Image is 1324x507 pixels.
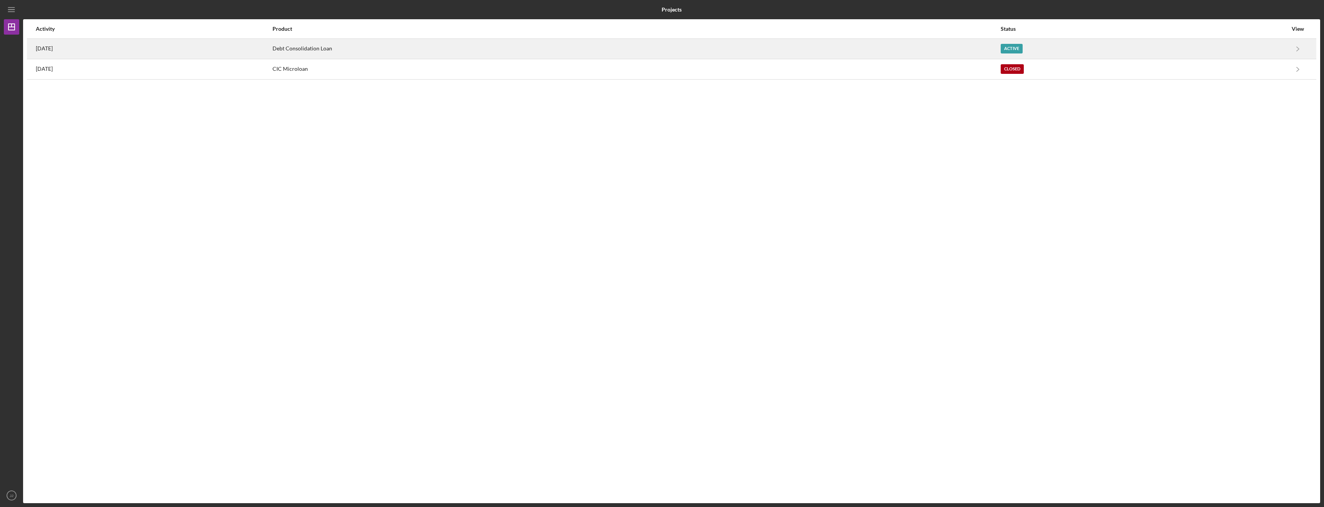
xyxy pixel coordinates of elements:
div: Activity [36,26,272,32]
div: Product [272,26,1000,32]
div: View [1288,26,1307,32]
b: Projects [662,7,682,13]
div: Status [1001,26,1287,32]
div: Closed [1001,64,1024,74]
text: JJ [10,494,13,498]
div: Debt Consolidation Loan [272,39,1000,58]
div: CIC Microloan [272,60,1000,79]
button: JJ [4,488,19,503]
div: Active [1001,44,1023,53]
time: 2025-07-30 13:19 [36,66,53,72]
time: 2025-08-20 16:08 [36,45,53,52]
